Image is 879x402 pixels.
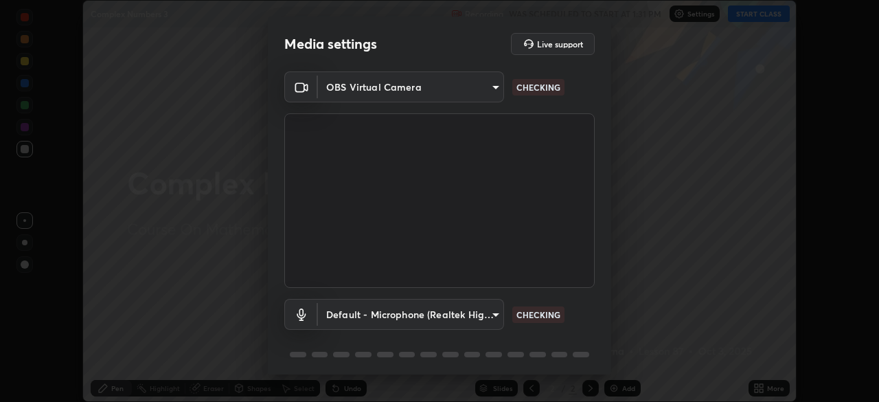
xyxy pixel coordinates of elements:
[284,35,377,53] h2: Media settings
[318,299,504,330] div: OBS Virtual Camera
[537,40,583,48] h5: Live support
[516,81,560,93] p: CHECKING
[516,309,560,321] p: CHECKING
[318,71,504,102] div: OBS Virtual Camera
